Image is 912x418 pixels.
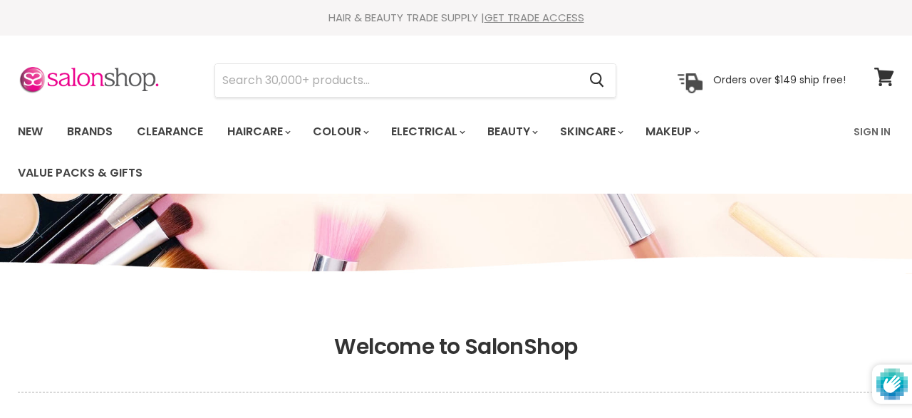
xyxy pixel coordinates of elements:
[56,117,123,147] a: Brands
[635,117,708,147] a: Makeup
[18,334,894,360] h1: Welcome to SalonShop
[302,117,378,147] a: Colour
[7,158,153,188] a: Value Packs & Gifts
[578,64,616,97] button: Search
[477,117,546,147] a: Beauty
[217,117,299,147] a: Haircare
[126,117,214,147] a: Clearance
[484,10,584,25] a: GET TRADE ACCESS
[215,64,578,97] input: Search
[7,117,53,147] a: New
[549,117,632,147] a: Skincare
[7,111,845,194] ul: Main menu
[876,365,908,404] img: Protected by hCaptcha
[214,63,616,98] form: Product
[713,73,846,86] p: Orders over $149 ship free!
[380,117,474,147] a: Electrical
[845,117,899,147] a: Sign In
